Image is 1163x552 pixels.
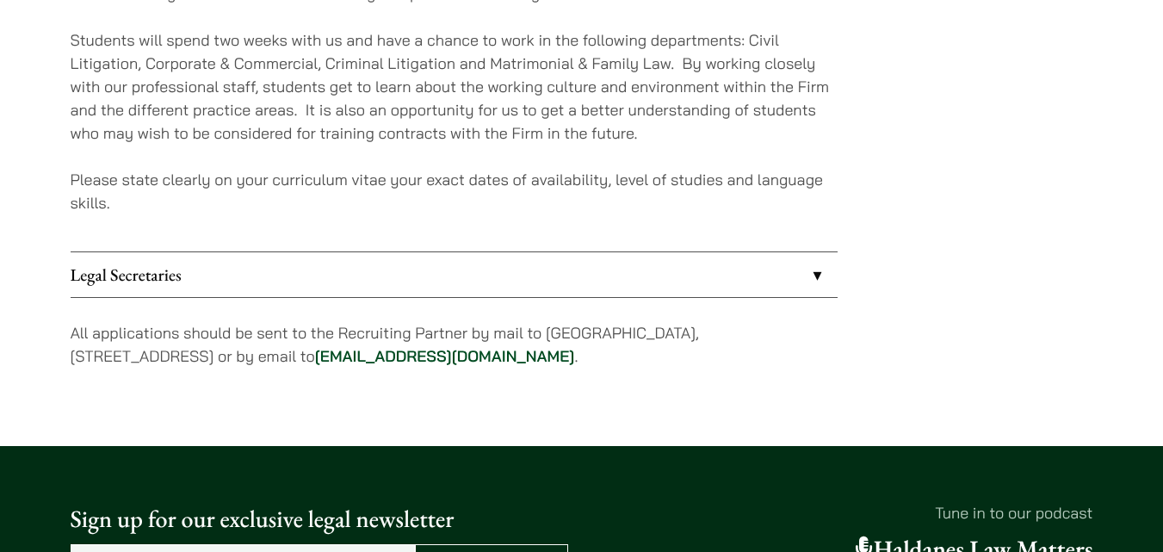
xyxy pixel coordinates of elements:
p: Students will spend two weeks with us and have a chance to work in the following departments: Civ... [71,28,838,145]
a: Legal Secretaries [71,252,838,297]
p: Tune in to our podcast [596,501,1093,524]
p: Please state clearly on your curriculum vitae your exact dates of availability, level of studies ... [71,168,838,214]
p: All applications should be sent to the Recruiting Partner by mail to [GEOGRAPHIC_DATA], [STREET_A... [71,321,838,368]
p: Sign up for our exclusive legal newsletter [71,501,568,537]
a: [EMAIL_ADDRESS][DOMAIN_NAME] [315,346,575,366]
